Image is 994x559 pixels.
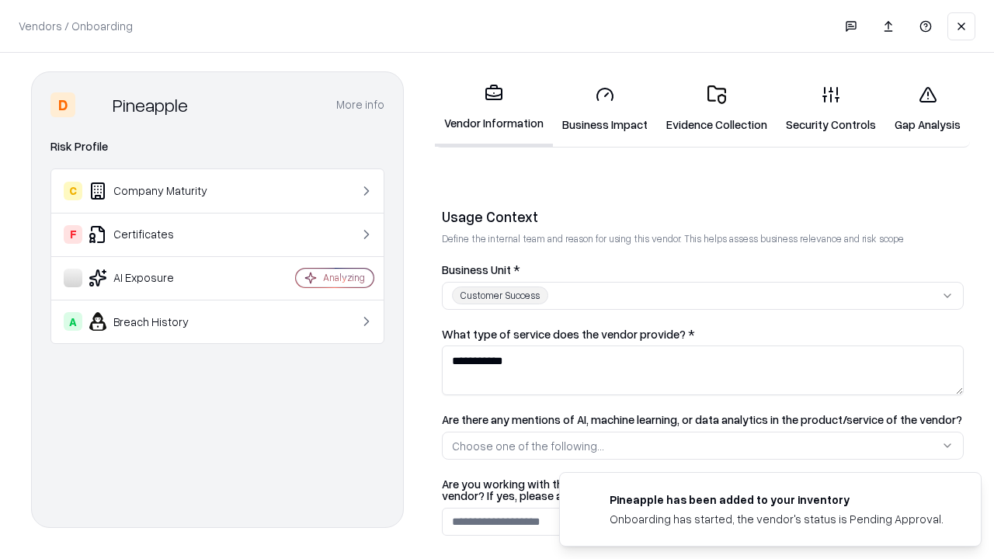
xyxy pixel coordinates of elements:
div: Usage Context [442,207,964,226]
img: pineappleenergy.com [579,491,597,510]
div: Risk Profile [50,137,384,156]
div: Company Maturity [64,182,249,200]
p: Vendors / Onboarding [19,18,133,34]
a: Vendor Information [435,71,553,147]
a: Business Impact [553,73,657,145]
div: Pineapple has been added to your inventory [610,491,944,508]
a: Security Controls [777,73,885,145]
label: What type of service does the vendor provide? * [442,328,964,340]
div: Pineapple [113,92,188,117]
div: A [64,312,82,331]
label: Are you working with the Bausch and Lomb procurement/legal to get the contract in place with the ... [442,478,964,502]
div: Onboarding has started, the vendor's status is Pending Approval. [610,511,944,527]
a: Gap Analysis [885,73,970,145]
div: AI Exposure [64,269,249,287]
p: Define the internal team and reason for using this vendor. This helps assess business relevance a... [442,232,964,245]
div: Choose one of the following... [452,438,604,454]
button: Choose one of the following... [442,432,964,460]
div: Customer Success [452,286,548,304]
img: Pineapple [82,92,106,117]
div: D [50,92,75,117]
label: Are there any mentions of AI, machine learning, or data analytics in the product/service of the v... [442,414,964,425]
a: Evidence Collection [657,73,777,145]
div: Analyzing [323,271,365,284]
button: Customer Success [442,282,964,310]
div: F [64,225,82,244]
div: C [64,182,82,200]
button: More info [336,91,384,119]
div: Breach History [64,312,249,331]
div: Certificates [64,225,249,244]
label: Business Unit * [442,264,964,276]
